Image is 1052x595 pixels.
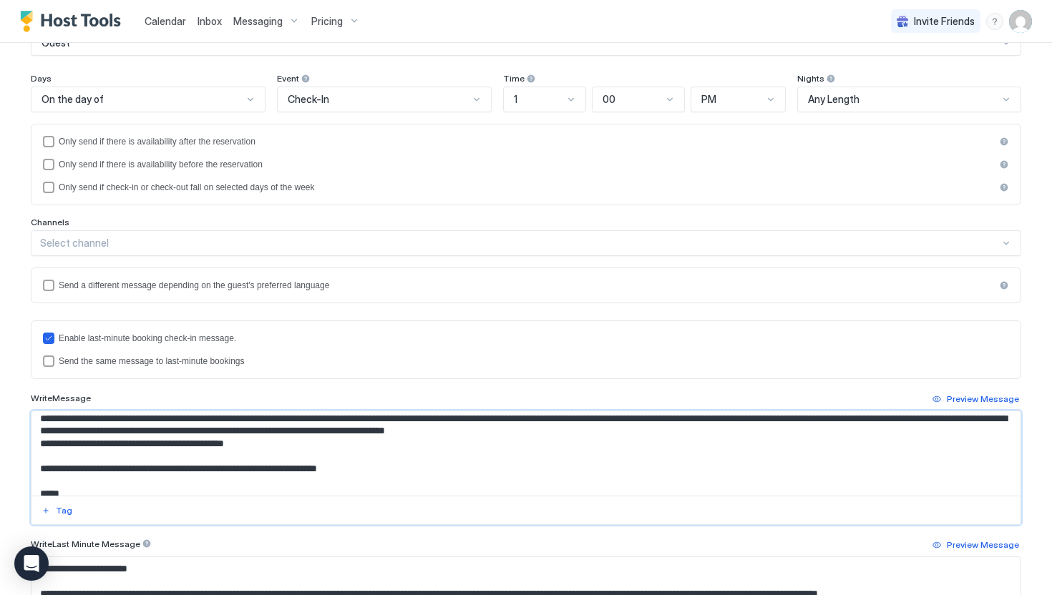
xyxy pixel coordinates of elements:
div: Send the same message to last-minute bookings [59,356,1009,366]
div: User profile [1009,10,1032,33]
span: Check-In [288,93,329,106]
span: Event [277,73,299,84]
textarea: Input Field [31,411,1021,496]
span: Invite Friends [914,15,975,28]
div: beforeReservation [43,159,1009,170]
div: Open Intercom Messenger [14,546,49,581]
span: PM [701,93,716,106]
div: lastMinuteMessageIsTheSame [43,355,1009,367]
div: afterReservation [43,136,1009,147]
div: Tag [56,504,72,517]
a: Inbox [198,14,222,29]
div: Send a different message depending on the guest's preferred language [59,280,995,290]
button: Tag [39,502,74,519]
span: Days [31,73,52,84]
span: On the day of [42,93,104,106]
div: Preview Message [947,539,1019,551]
span: Channels [31,217,69,227]
div: lastMinuteMessageEnabled [43,333,1009,344]
span: Any Length [808,93,859,106]
button: Preview Message [930,390,1021,408]
span: Nights [797,73,824,84]
div: Only send if check-in or check-out fall on selected days of the week [59,182,995,192]
span: Calendar [145,15,186,27]
span: 00 [603,93,615,106]
div: menu [986,13,1003,30]
div: Preview Message [947,393,1019,405]
span: Messaging [233,15,283,28]
div: Only send if there is availability after the reservation [59,137,995,147]
a: Calendar [145,14,186,29]
div: languagesEnabled [43,280,1009,291]
span: Write Last Minute Message [31,539,140,549]
span: 1 [514,93,517,106]
a: Host Tools Logo [20,11,127,32]
div: Enable last-minute booking check-in message. [59,333,1009,343]
span: Time [503,73,525,84]
div: isLimited [43,182,1009,193]
span: Guest [42,36,70,49]
span: Inbox [198,15,222,27]
button: Preview Message [930,536,1021,554]
span: Pricing [311,15,343,28]
div: Select channel [40,237,1000,250]
span: Write Message [31,393,91,403]
div: Only send if there is availability before the reservation [59,159,995,169]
